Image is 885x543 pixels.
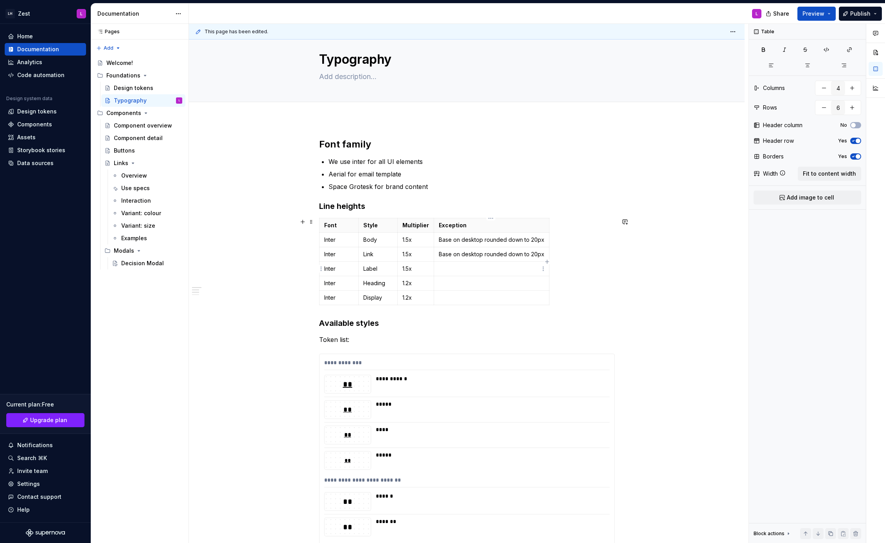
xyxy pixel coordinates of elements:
span: Publish [850,10,871,18]
a: Overview [109,169,185,182]
div: L [179,97,180,104]
div: Pages [94,29,120,35]
a: Interaction [109,194,185,207]
div: Foundations [106,72,140,79]
div: Data sources [17,159,54,167]
div: Code automation [17,71,65,79]
div: Links [114,159,128,167]
button: Notifications [5,439,86,451]
a: Component overview [101,119,185,132]
div: Analytics [17,58,42,66]
p: Label [363,265,393,273]
div: Contact support [17,493,61,501]
p: Exception [439,221,544,229]
a: TypographyL [101,94,185,107]
a: Decision Modal [109,257,185,270]
label: No [840,122,847,128]
p: Body [363,236,393,244]
div: Columns [763,84,785,92]
span: Add image to cell [787,194,834,201]
button: Help [5,503,86,516]
a: Variant: colour [109,207,185,219]
a: Analytics [5,56,86,68]
button: Fit to content width [798,167,861,181]
div: Rows [763,104,777,111]
div: Modals [101,245,185,257]
p: Display [363,294,393,302]
p: Inter [324,279,354,287]
div: Component detail [114,134,163,142]
p: Inter [324,250,354,258]
label: Yes [838,153,847,160]
button: LHZestL [2,5,89,22]
div: Search ⌘K [17,454,47,462]
p: Heading [363,279,393,287]
p: Multiplier [402,221,429,229]
div: Block actions [754,528,792,539]
div: Components [106,109,141,117]
a: Invite team [5,465,86,477]
label: Yes [838,138,847,144]
span: Fit to content width [803,170,856,178]
div: L [756,11,758,17]
a: Welcome! [94,57,185,69]
p: We use inter for all UI elements [329,157,615,166]
div: Modals [114,247,134,255]
div: Block actions [754,530,784,537]
a: Component detail [101,132,185,144]
button: Share [762,7,794,21]
div: Notifications [17,441,53,449]
div: Interaction [121,197,151,205]
a: Assets [5,131,86,144]
p: Inter [324,236,354,244]
button: Publish [839,7,882,21]
div: Variant: colour [121,209,161,217]
div: Variant: size [121,222,155,230]
div: Header column [763,121,802,129]
div: Design tokens [114,84,153,92]
div: Welcome! [106,59,133,67]
button: Upgrade plan [6,413,84,427]
span: Preview [802,10,824,18]
p: Base on desktop rounded down to 20px [439,236,544,244]
div: Assets [17,133,36,141]
div: Settings [17,480,40,488]
button: Contact support [5,491,86,503]
a: Code automation [5,69,86,81]
p: Token list: [319,335,615,344]
p: Inter [324,294,354,302]
div: Components [17,120,52,128]
div: Storybook stories [17,146,65,154]
div: Borders [763,153,784,160]
a: Settings [5,478,86,490]
a: Home [5,30,86,43]
button: Preview [797,7,836,21]
div: Invite team [17,467,48,475]
div: Overview [121,172,147,180]
a: Buttons [101,144,185,157]
button: Add image to cell [754,191,861,205]
a: Design tokens [5,105,86,118]
a: Supernova Logo [26,529,65,537]
div: Components [94,107,185,119]
p: Link [363,250,393,258]
button: Add [94,43,123,54]
h2: Font family [319,138,615,151]
p: 1.5x [402,236,429,244]
p: Aerial for email template [329,169,615,179]
div: Width [763,170,778,178]
div: Page tree [94,57,185,270]
strong: Font [324,222,337,228]
div: Typography [114,97,147,104]
div: Examples [121,234,147,242]
a: Design tokens [101,82,185,94]
div: Documentation [97,10,171,18]
p: Inter [324,265,354,273]
div: Documentation [17,45,59,53]
div: Decision Modal [121,259,164,267]
span: This page has been edited. [205,29,268,35]
a: Links [101,157,185,169]
p: 1.2x [402,279,429,287]
p: 1.2x [402,294,429,302]
div: LH [5,9,15,18]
